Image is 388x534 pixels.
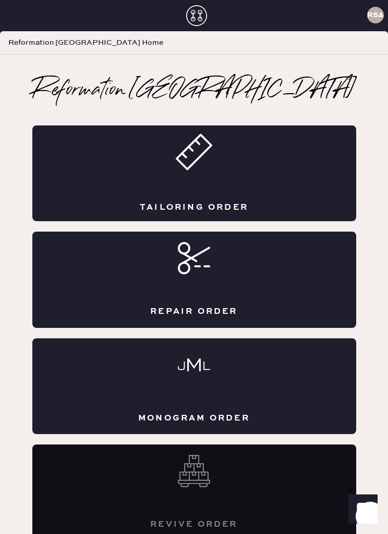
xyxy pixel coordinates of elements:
div: Repair Order [150,306,237,317]
h3: RSA [367,11,384,19]
div: Revive order [150,518,237,530]
h2: Reformation [GEOGRAPHIC_DATA] [32,80,356,100]
span: Reformation [GEOGRAPHIC_DATA] Home [8,37,163,48]
iframe: Front Chat [338,487,383,532]
div: Monogram Order [138,412,250,424]
div: Tailoring Order [140,201,248,213]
